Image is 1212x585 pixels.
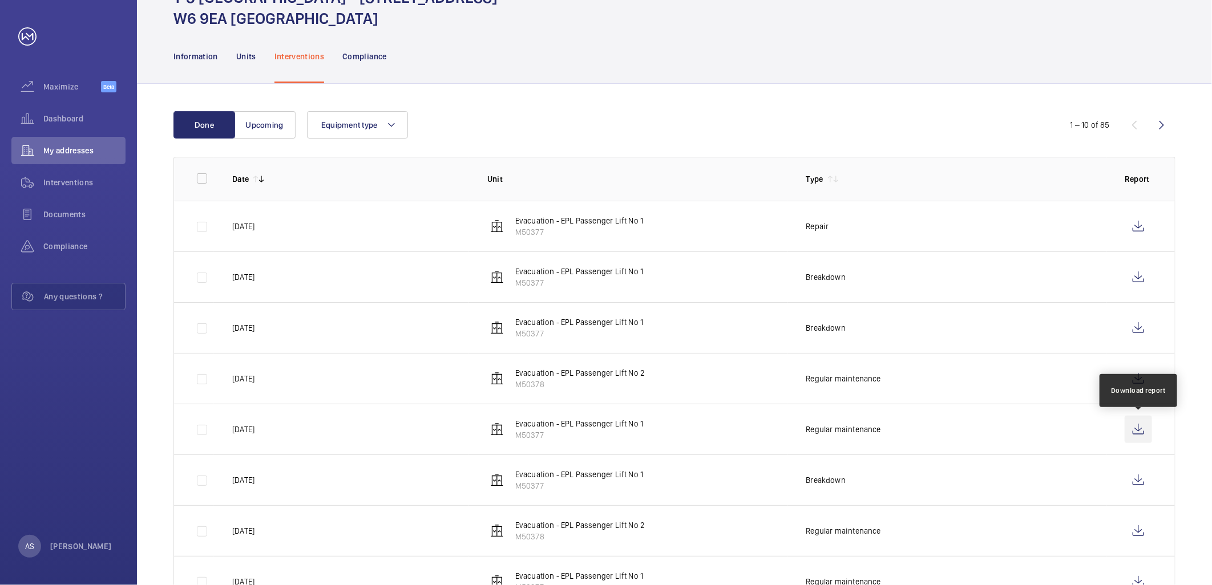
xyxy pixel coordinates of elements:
[101,81,116,92] span: Beta
[806,474,846,486] p: Breakdown
[173,111,235,139] button: Done
[232,173,249,185] p: Date
[490,270,504,284] img: elevator.svg
[43,209,126,220] span: Documents
[50,541,112,552] p: [PERSON_NAME]
[321,120,378,129] span: Equipment type
[232,525,254,537] p: [DATE]
[515,316,644,328] p: Evacuation - EPL Passenger Lift No 1
[806,424,880,435] p: Regular maintenance
[232,424,254,435] p: [DATE]
[43,145,126,156] span: My addresses
[232,221,254,232] p: [DATE]
[515,531,645,542] p: M50378
[515,379,645,390] p: M50378
[515,418,644,429] p: Evacuation - EPL Passenger Lift No 1
[515,519,645,531] p: Evacuation - EPL Passenger Lift No 2
[490,321,504,335] img: elevator.svg
[307,111,408,139] button: Equipment type
[1111,385,1166,396] div: Download report
[515,277,644,289] p: M50377
[806,525,880,537] p: Regular maintenance
[515,266,644,277] p: Evacuation - EPL Passenger Lift No 1
[490,473,504,487] img: elevator.svg
[173,51,218,62] p: Information
[232,373,254,384] p: [DATE]
[236,51,256,62] p: Units
[43,177,126,188] span: Interventions
[515,480,644,491] p: M50377
[515,429,644,441] p: M50377
[232,474,254,486] p: [DATE]
[25,541,34,552] p: AS
[515,469,644,480] p: Evacuation - EPL Passenger Lift No 1
[43,81,101,92] span: Maximize
[232,322,254,334] p: [DATE]
[515,328,644,339] p: M50377
[44,291,125,302] span: Any questions ?
[1070,119,1110,131] div: 1 – 10 of 85
[515,215,644,226] p: Evacuation - EPL Passenger Lift No 1
[232,271,254,283] p: [DATE]
[342,51,387,62] p: Compliance
[806,322,846,334] p: Breakdown
[234,111,296,139] button: Upcoming
[806,221,829,232] p: Repair
[515,226,644,238] p: M50377
[806,271,846,283] p: Breakdown
[490,524,504,538] img: elevator.svg
[43,241,126,252] span: Compliance
[274,51,325,62] p: Interventions
[806,373,880,384] p: Regular maintenance
[515,367,645,379] p: Evacuation - EPL Passenger Lift No 2
[515,570,644,582] p: Evacuation - EPL Passenger Lift No 1
[806,173,823,185] p: Type
[1125,173,1152,185] p: Report
[490,422,504,436] img: elevator.svg
[487,173,788,185] p: Unit
[490,372,504,385] img: elevator.svg
[43,113,126,124] span: Dashboard
[490,220,504,233] img: elevator.svg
